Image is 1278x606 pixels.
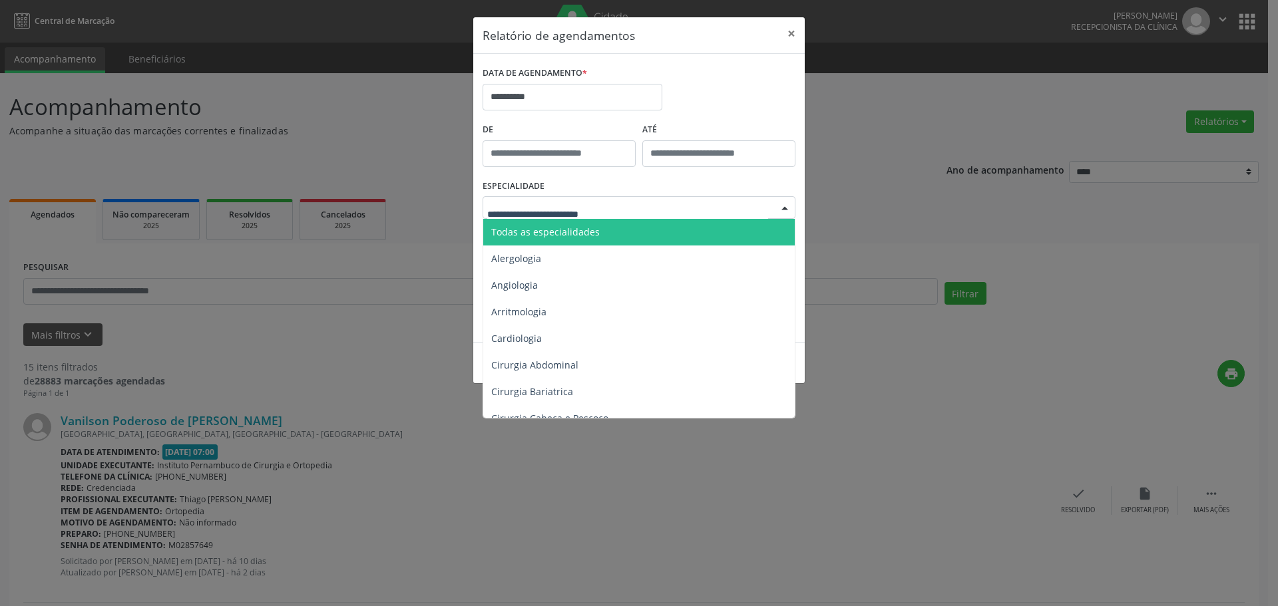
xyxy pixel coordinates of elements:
span: Cirurgia Abdominal [491,359,578,371]
button: Close [778,17,805,50]
label: DATA DE AGENDAMENTO [483,63,587,84]
label: De [483,120,636,140]
span: Cirurgia Cabeça e Pescoço [491,412,608,424]
span: Arritmologia [491,305,546,318]
h5: Relatório de agendamentos [483,27,635,44]
span: Cardiologia [491,332,542,345]
span: Alergologia [491,252,541,265]
label: ESPECIALIDADE [483,176,544,197]
span: Cirurgia Bariatrica [491,385,573,398]
span: Angiologia [491,279,538,291]
label: ATÉ [642,120,795,140]
span: Todas as especialidades [491,226,600,238]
